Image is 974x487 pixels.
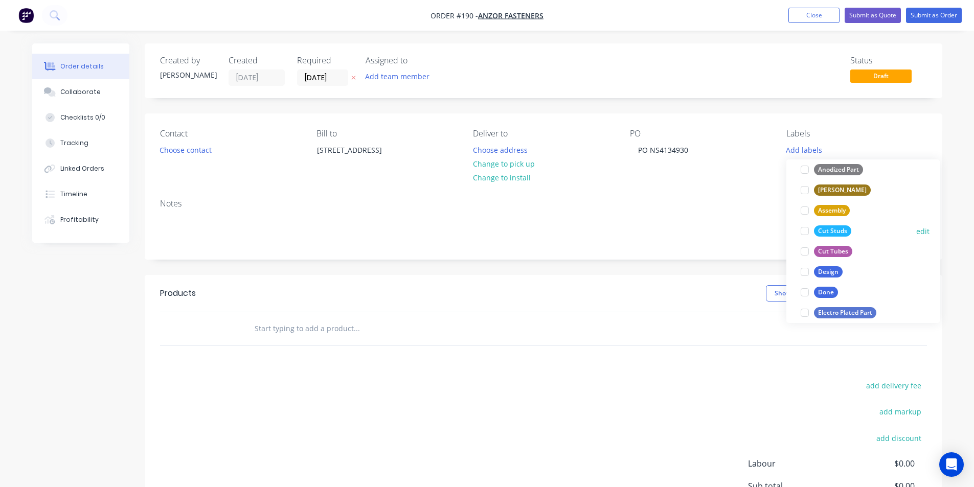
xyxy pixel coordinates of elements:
[797,183,875,197] button: [PERSON_NAME]
[630,129,770,138] div: PO
[60,138,88,148] div: Tracking
[160,199,927,208] div: Notes
[32,105,129,130] button: Checklists 0/0
[874,405,927,419] button: add markup
[366,69,435,83] button: Add team member
[797,224,855,238] button: Cut Studs
[871,431,927,445] button: add discount
[814,205,850,216] div: Assembly
[786,129,926,138] div: Labels
[788,8,840,23] button: Close
[939,452,964,477] div: Open Intercom Messenger
[630,143,696,157] div: PO NS4134930
[297,56,353,65] div: Required
[797,203,854,218] button: Assembly
[906,8,962,23] button: Submit as Order
[467,143,533,156] button: Choose address
[850,69,912,82] span: Draft
[766,285,845,302] button: Show / Hide columns
[32,181,129,207] button: Timeline
[797,244,856,259] button: Cut Tubes
[60,113,105,122] div: Checklists 0/0
[467,171,536,184] button: Change to install
[797,265,847,279] button: Design
[781,143,828,156] button: Add labels
[916,226,930,237] button: edit
[308,143,411,175] div: [STREET_ADDRESS]
[160,56,216,65] div: Created by
[814,184,871,196] div: [PERSON_NAME]
[850,56,927,65] div: Status
[60,62,104,71] div: Order details
[473,129,613,138] div: Deliver to
[254,318,459,339] input: Start typing to add a product...
[60,164,104,173] div: Linked Orders
[32,207,129,233] button: Profitability
[160,69,216,80] div: [PERSON_NAME]
[160,287,196,299] div: Products
[60,190,87,199] div: Timeline
[814,225,851,237] div: Cut Studs
[861,379,927,392] button: add delivery fee
[32,79,129,105] button: Collaborate
[431,11,478,20] span: Order #190 -
[154,143,217,156] button: Choose contact
[18,8,34,23] img: Factory
[467,157,540,171] button: Change to pick up
[748,457,839,470] span: Labour
[359,69,435,83] button: Add team member
[814,266,843,277] div: Design
[60,87,101,97] div: Collaborate
[32,156,129,181] button: Linked Orders
[32,130,129,156] button: Tracking
[797,285,842,299] button: Done
[366,56,468,65] div: Assigned to
[478,11,543,20] a: Anzor Fasteners
[797,306,880,320] button: Electro Plated Part
[60,215,99,224] div: Profitability
[316,129,457,138] div: Bill to
[160,129,300,138] div: Contact
[845,8,901,23] button: Submit as Quote
[814,164,863,175] div: Anodized Part
[32,54,129,79] button: Order details
[229,56,285,65] div: Created
[797,163,867,177] button: Anodized Part
[814,307,876,318] div: Electro Plated Part
[814,287,838,298] div: Done
[814,246,852,257] div: Cut Tubes
[839,457,914,470] span: $0.00
[317,143,402,157] div: [STREET_ADDRESS]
